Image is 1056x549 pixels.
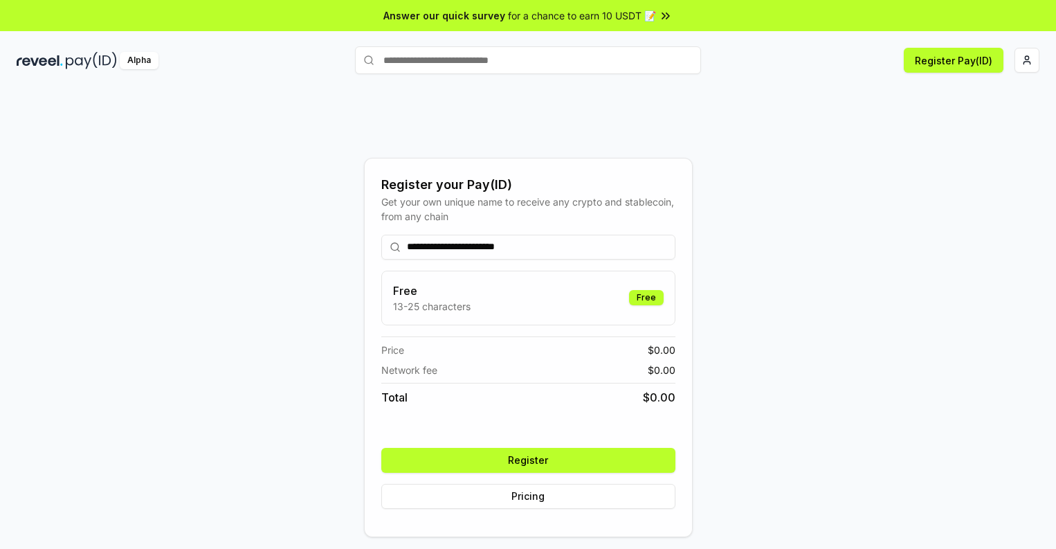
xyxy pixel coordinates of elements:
[629,290,664,305] div: Free
[66,52,117,69] img: pay_id
[648,343,675,357] span: $ 0.00
[904,48,1003,73] button: Register Pay(ID)
[393,282,471,299] h3: Free
[17,52,63,69] img: reveel_dark
[381,484,675,509] button: Pricing
[383,8,505,23] span: Answer our quick survey
[381,363,437,377] span: Network fee
[508,8,656,23] span: for a chance to earn 10 USDT 📝
[381,175,675,195] div: Register your Pay(ID)
[381,195,675,224] div: Get your own unique name to receive any crypto and stablecoin, from any chain
[120,52,158,69] div: Alpha
[381,343,404,357] span: Price
[393,299,471,314] p: 13-25 characters
[381,448,675,473] button: Register
[381,389,408,406] span: Total
[643,389,675,406] span: $ 0.00
[648,363,675,377] span: $ 0.00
